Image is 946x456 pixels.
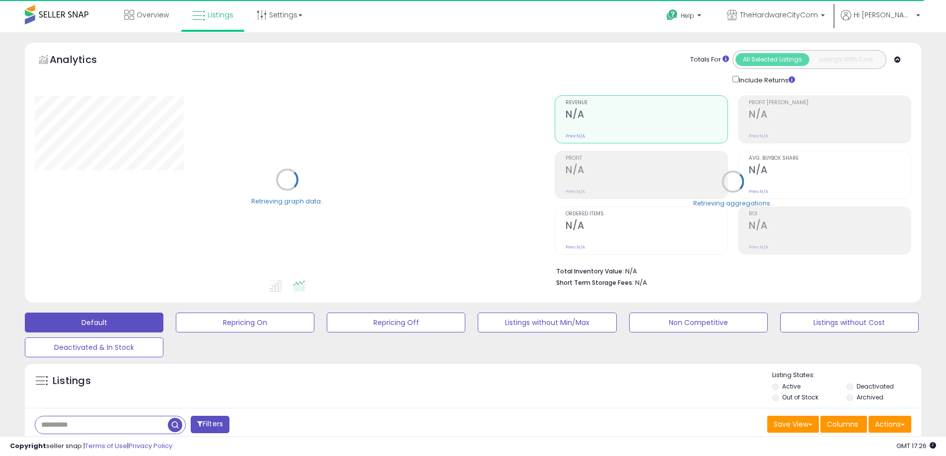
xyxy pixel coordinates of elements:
button: Non Competitive [629,313,768,332]
span: Hi [PERSON_NAME] [854,10,913,20]
div: Retrieving aggregations.. [693,198,773,207]
button: Deactivated & In Stock [25,337,163,357]
button: Columns [820,416,867,433]
label: Deactivated [857,382,894,391]
button: Listings without Min/Max [478,313,616,332]
button: Listings without Cost [780,313,919,332]
button: Repricing On [176,313,314,332]
button: All Selected Listings [735,53,809,66]
span: 2025-08-16 17:26 GMT [896,441,936,451]
i: Get Help [666,9,678,21]
label: Active [782,382,800,391]
div: seller snap | | [10,442,172,451]
label: Out of Stock [782,393,818,401]
label: Archived [857,393,883,401]
div: Totals For [690,55,729,65]
button: Actions [869,416,911,433]
a: Hi [PERSON_NAME] [841,10,920,32]
a: Help [658,1,711,32]
h5: Listings [53,374,91,388]
span: Overview [137,10,169,20]
button: Repricing Off [327,313,465,332]
button: Default [25,313,163,332]
h5: Analytics [50,53,116,69]
p: Listing States: [772,371,921,380]
span: Help [681,11,694,20]
span: TheHardwareCityCom [740,10,818,20]
div: Include Returns [725,74,807,85]
button: Listings With Cost [809,53,883,66]
button: Filters [191,416,229,433]
a: Terms of Use [85,441,127,451]
div: Retrieving graph data.. [251,196,324,205]
span: Columns [827,419,858,429]
strong: Copyright [10,441,46,451]
span: Listings [208,10,233,20]
button: Save View [767,416,819,433]
a: Privacy Policy [129,441,172,451]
